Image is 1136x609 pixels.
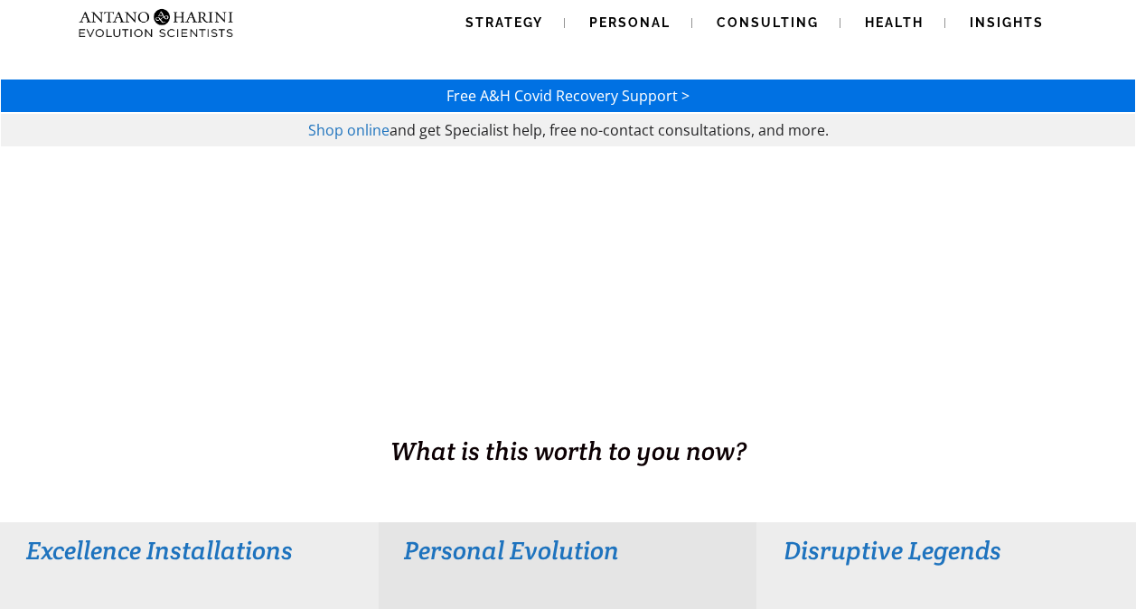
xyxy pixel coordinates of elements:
h3: Personal Evolution [404,534,730,567]
span: Strategy [465,15,543,30]
span: Insights [970,15,1044,30]
h3: Disruptive Legends [784,534,1110,567]
span: Personal [589,15,671,30]
h1: BUSINESS. HEALTH. Family. Legacy [2,395,1134,433]
span: Health [865,15,924,30]
a: Shop online [308,120,390,140]
h3: Excellence Installations [26,534,352,567]
span: and get Specialist help, free no-contact consultations, and more. [390,120,829,140]
span: Consulting [717,15,819,30]
span: What is this worth to you now? [390,435,746,467]
a: Free A&H Covid Recovery Support > [446,86,690,106]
